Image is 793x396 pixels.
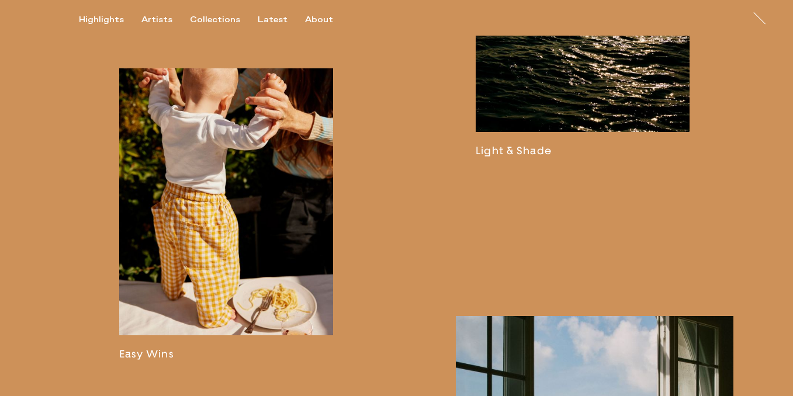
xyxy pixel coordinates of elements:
div: Highlights [79,15,124,25]
div: Collections [190,15,240,25]
button: Artists [141,15,190,25]
div: Latest [258,15,288,25]
div: Artists [141,15,172,25]
button: About [305,15,351,25]
button: Highlights [79,15,141,25]
button: Latest [258,15,305,25]
button: Collections [190,15,258,25]
div: About [305,15,333,25]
